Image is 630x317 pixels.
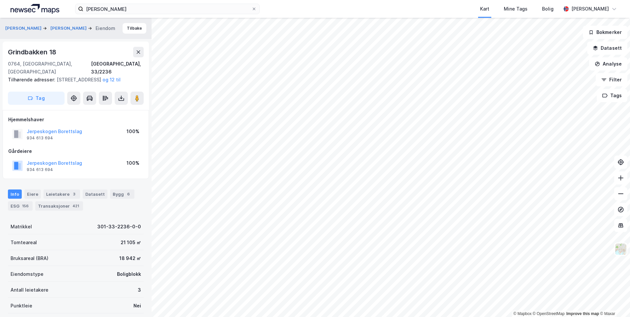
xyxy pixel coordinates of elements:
div: [PERSON_NAME] [571,5,609,13]
div: Gårdeiere [8,147,143,155]
span: Tilhørende adresser: [8,77,57,82]
div: Info [8,189,22,199]
div: 3 [71,191,77,197]
div: 100% [127,159,139,167]
button: Tilbake [123,23,146,34]
div: Eiere [24,189,41,199]
button: Filter [596,73,627,86]
div: Eiendomstype [11,270,43,278]
a: Mapbox [513,311,531,316]
iframe: Chat Widget [597,285,630,317]
div: Leietakere [43,189,80,199]
div: 156 [21,203,30,209]
div: Hjemmelshaver [8,116,143,124]
button: Bokmerker [583,26,627,39]
img: logo.a4113a55bc3d86da70a041830d287a7e.svg [11,4,59,14]
div: 421 [71,203,80,209]
div: 6 [125,191,132,197]
img: Z [615,243,627,255]
div: Transaksjoner [35,201,83,211]
div: Matrikkel [11,223,32,231]
div: 934 613 694 [27,135,53,141]
div: [GEOGRAPHIC_DATA], 33/2236 [91,60,144,76]
div: Datasett [83,189,107,199]
div: Bygg [110,189,134,199]
div: 3 [138,286,141,294]
div: Antall leietakere [11,286,48,294]
div: Bolig [542,5,554,13]
button: [PERSON_NAME] [5,25,43,32]
button: Tag [8,92,65,105]
button: Datasett [587,42,627,55]
div: Grindbakken 18 [8,47,58,57]
a: OpenStreetMap [533,311,565,316]
div: [STREET_ADDRESS] [8,76,138,84]
div: Nei [133,302,141,310]
button: Analyse [589,57,627,71]
div: Eiendom [96,24,115,32]
button: [PERSON_NAME] [50,25,88,32]
div: Tomteareal [11,239,37,246]
div: Kart [480,5,489,13]
div: 0764, [GEOGRAPHIC_DATA], [GEOGRAPHIC_DATA] [8,60,91,76]
input: Søk på adresse, matrikkel, gårdeiere, leietakere eller personer [83,4,251,14]
div: Bruksareal (BRA) [11,254,48,262]
div: Mine Tags [504,5,528,13]
div: Punktleie [11,302,32,310]
div: 18 942 ㎡ [119,254,141,262]
div: Boligblokk [117,270,141,278]
div: ESG [8,201,33,211]
div: 100% [127,128,139,135]
div: 21 105 ㎡ [121,239,141,246]
div: 934 613 694 [27,167,53,172]
div: 301-33-2236-0-0 [97,223,141,231]
div: Kontrollprogram for chat [597,285,630,317]
button: Tags [597,89,627,102]
a: Improve this map [566,311,599,316]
